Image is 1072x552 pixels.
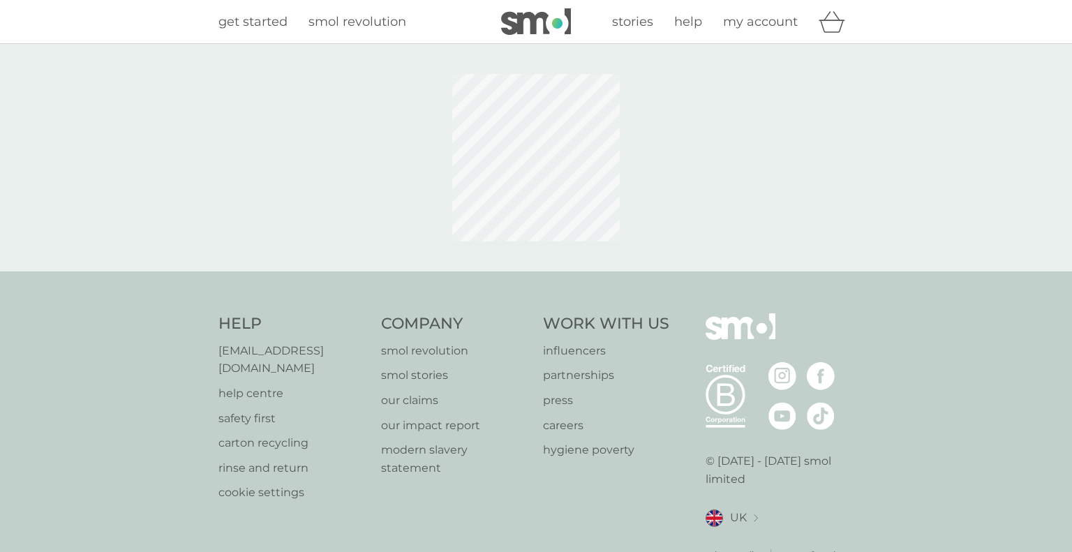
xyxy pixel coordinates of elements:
h4: Work With Us [543,313,669,335]
a: stories [612,12,653,32]
a: carton recycling [218,434,367,452]
a: cookie settings [218,484,367,502]
a: get started [218,12,288,32]
a: [EMAIL_ADDRESS][DOMAIN_NAME] [218,342,367,378]
img: UK flag [706,509,723,527]
a: partnerships [543,366,669,385]
img: visit the smol Facebook page [807,362,835,390]
a: modern slavery statement [381,441,530,477]
img: smol [501,8,571,35]
a: help [674,12,702,32]
a: careers [543,417,669,435]
a: help centre [218,385,367,403]
a: our claims [381,391,530,410]
a: safety first [218,410,367,428]
a: our impact report [381,417,530,435]
a: smol stories [381,366,530,385]
img: visit the smol Youtube page [768,402,796,430]
a: hygiene poverty [543,441,669,459]
h4: Company [381,313,530,335]
img: visit the smol Tiktok page [807,402,835,430]
h4: Help [218,313,367,335]
img: smol [706,313,775,361]
span: smol revolution [308,14,406,29]
div: basket [819,8,854,36]
span: UK [730,509,747,527]
a: smol revolution [308,12,406,32]
span: get started [218,14,288,29]
span: stories [612,14,653,29]
span: my account [723,14,798,29]
a: rinse and return [218,459,367,477]
a: influencers [543,342,669,360]
a: my account [723,12,798,32]
span: help [674,14,702,29]
a: press [543,391,669,410]
p: © [DATE] - [DATE] smol limited [706,452,854,488]
a: smol revolution [381,342,530,360]
img: visit the smol Instagram page [768,362,796,390]
img: select a new location [754,514,758,522]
